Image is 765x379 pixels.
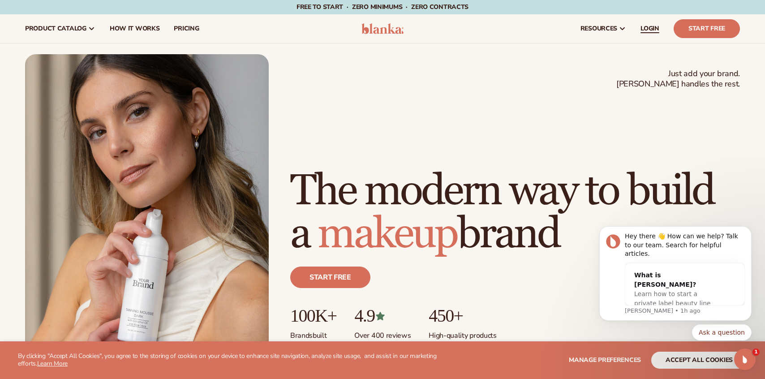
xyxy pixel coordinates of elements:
[573,14,633,43] a: resources
[734,349,756,370] iframe: Intercom live chat
[429,326,496,340] p: High-quality products
[640,25,659,32] span: LOGIN
[361,23,404,34] img: logo
[103,14,167,43] a: How It Works
[18,353,451,368] p: By clicking "Accept All Cookies", you agree to the storing of cookies on your device to enhance s...
[110,25,160,32] span: How It Works
[37,359,68,368] a: Learn More
[569,356,641,364] span: Manage preferences
[318,208,457,260] span: makeup
[290,306,336,326] p: 100K+
[586,206,765,355] iframe: Intercom notifications message
[297,3,468,11] span: Free to start · ZERO minimums · ZERO contracts
[25,54,269,362] img: Female holding tanning mousse.
[569,352,641,369] button: Manage preferences
[752,349,760,356] span: 1
[429,306,496,326] p: 450+
[580,25,617,32] span: resources
[633,14,666,43] a: LOGIN
[651,352,747,369] button: accept all cookies
[616,69,740,90] span: Just add your brand. [PERSON_NAME] handles the rest.
[290,326,336,340] p: Brands built
[25,25,86,32] span: product catalog
[674,19,740,38] a: Start Free
[354,326,411,340] p: Over 400 reviews
[290,170,740,256] h1: The modern way to build a brand
[290,267,370,288] a: Start free
[174,25,199,32] span: pricing
[167,14,206,43] a: pricing
[354,306,411,326] p: 4.9
[18,14,103,43] a: product catalog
